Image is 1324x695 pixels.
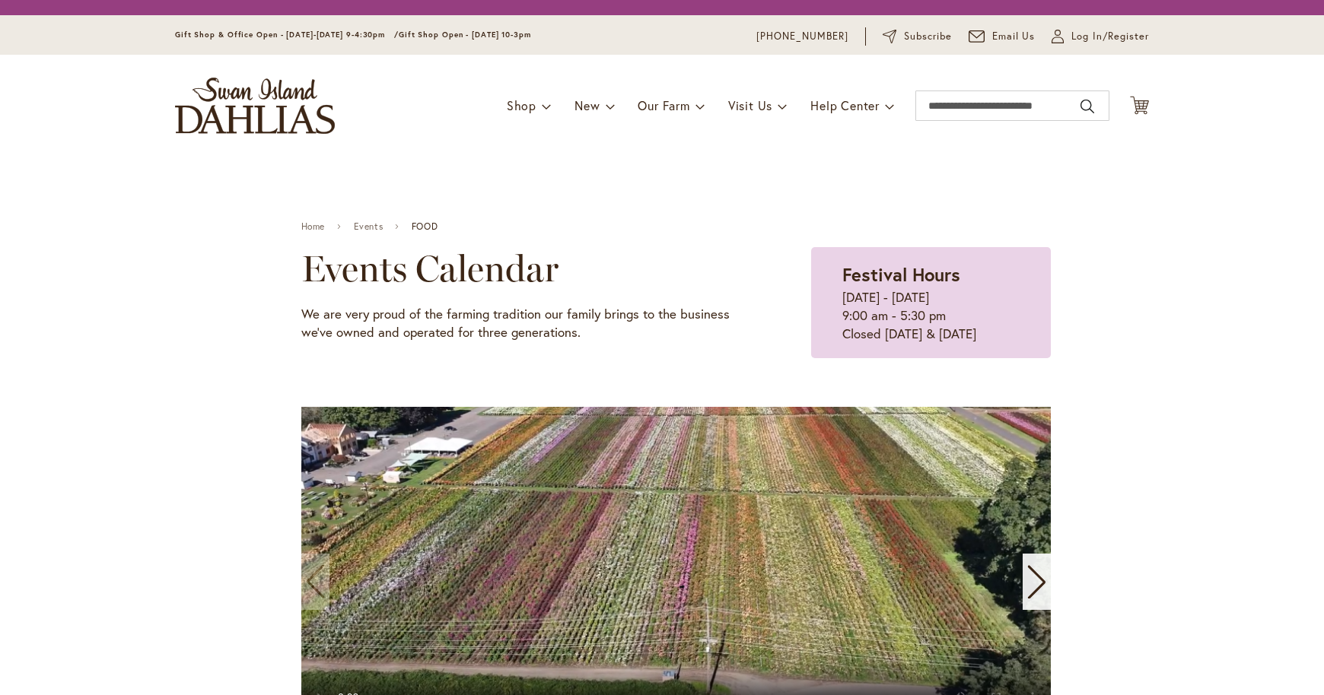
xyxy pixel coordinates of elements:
button: Search [1081,94,1094,119]
a: Log In/Register [1052,29,1149,44]
span: Gift Shop & Office Open - [DATE]-[DATE] 9-4:30pm / [175,30,399,40]
span: Log In/Register [1071,29,1149,44]
a: Events [354,221,384,232]
span: Subscribe [904,29,952,44]
span: FOOD [412,221,438,232]
span: Help Center [810,97,880,113]
span: Visit Us [728,97,772,113]
span: Gift Shop Open - [DATE] 10-3pm [399,30,531,40]
span: Email Us [992,29,1036,44]
a: store logo [175,78,335,134]
a: Email Us [969,29,1036,44]
a: Home [301,221,325,232]
a: [PHONE_NUMBER] [756,29,848,44]
span: Shop [507,97,536,113]
strong: Festival Hours [842,262,960,287]
a: Subscribe [883,29,952,44]
p: We are very proud of the farming tradition our family brings to the business we've owned and oper... [301,305,736,341]
p: [DATE] - [DATE] 9:00 am - 5:30 pm Closed [DATE] & [DATE] [842,288,1019,343]
h2: Events Calendar [301,247,736,290]
span: Our Farm [638,97,689,113]
span: New [574,97,600,113]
